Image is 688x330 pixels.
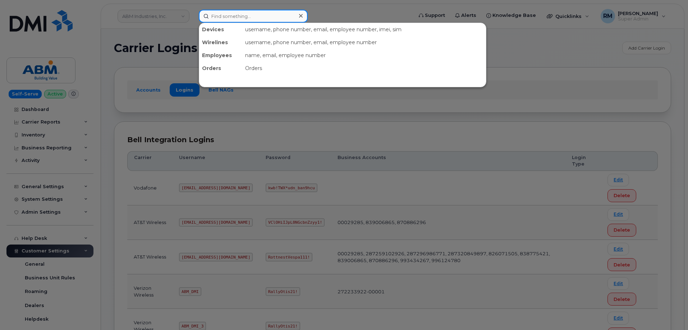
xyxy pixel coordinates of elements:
div: Orders [199,62,242,75]
div: Wirelines [199,36,242,49]
div: Employees [199,49,242,62]
div: Devices [199,23,242,36]
div: Orders [242,62,486,75]
div: username, phone number, email, employee number [242,36,486,49]
div: username, phone number, email, employee number, imei, sim [242,23,486,36]
div: name, email, employee number [242,49,486,62]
